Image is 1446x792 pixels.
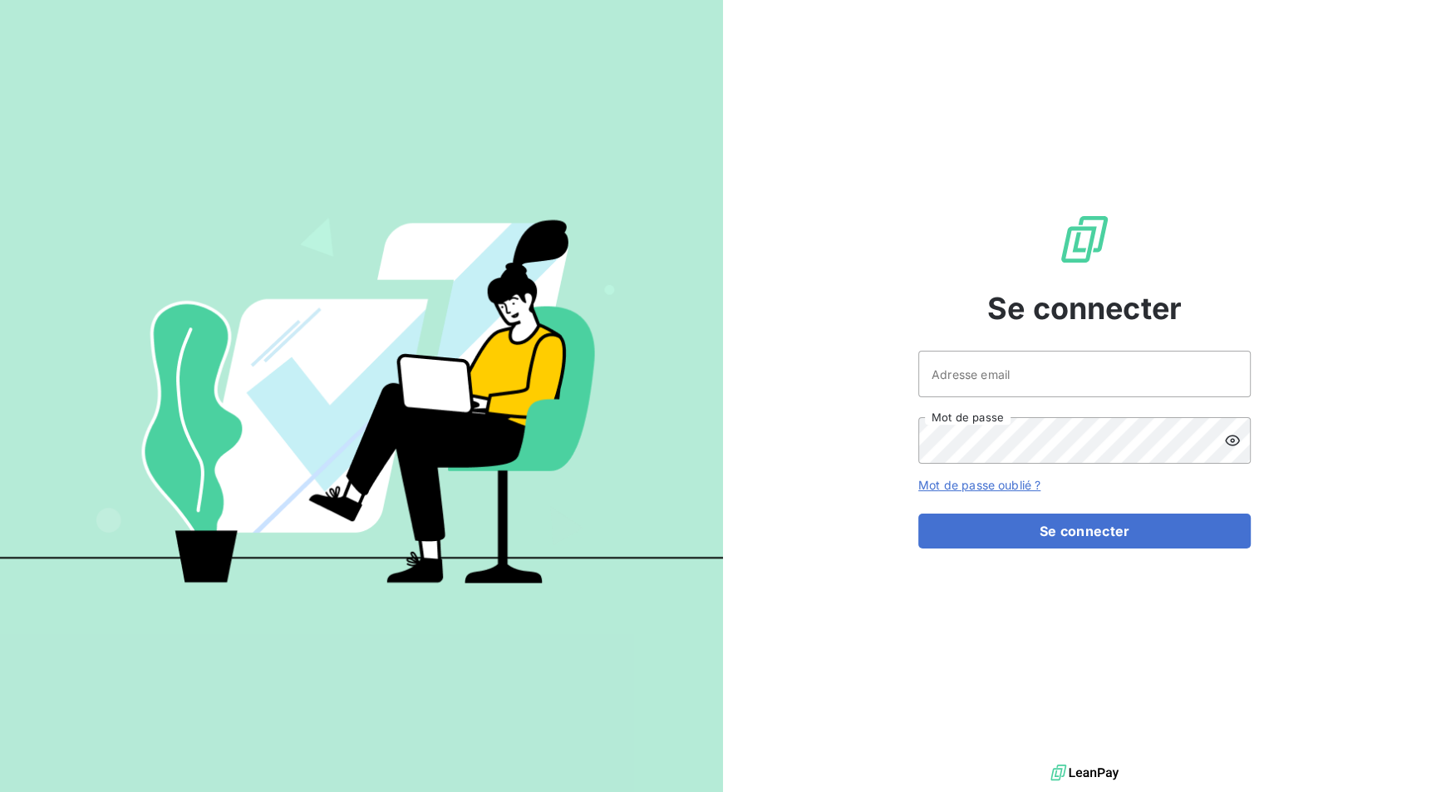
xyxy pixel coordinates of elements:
[918,478,1040,492] a: Mot de passe oublié ?
[1058,213,1111,266] img: Logo LeanPay
[1050,760,1119,785] img: logo
[987,286,1182,331] span: Se connecter
[918,351,1251,397] input: placeholder
[918,514,1251,548] button: Se connecter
